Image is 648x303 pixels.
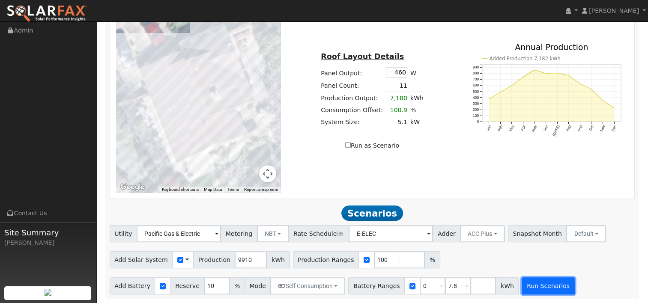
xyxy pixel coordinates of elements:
[288,225,349,242] span: Rate Schedule
[511,85,512,86] circle: onclick=""
[110,277,155,294] span: Add Battery
[591,89,592,90] circle: onclick=""
[341,205,403,221] span: Scenarios
[477,119,479,124] text: 0
[110,225,137,242] span: Utility
[485,125,492,132] text: Jan
[552,125,560,137] text: [DATE]
[508,125,514,132] text: Mar
[229,277,245,294] span: %
[320,116,385,128] td: System Size:
[384,116,409,128] td: 5.1
[565,125,572,132] text: Aug
[257,225,289,242] button: NBT
[409,66,425,80] td: W
[110,251,173,268] span: Add Solar System
[320,92,385,104] td: Production Output:
[508,225,567,242] span: Snapshot Month
[424,251,440,268] span: %
[566,225,606,242] button: Default
[4,227,92,238] span: Site Summary
[409,92,425,104] td: kWh
[170,277,205,294] span: Reserve
[579,83,581,84] circle: onclick=""
[244,187,278,192] a: Report a map error
[522,277,574,294] button: Run Scenarios
[522,76,523,77] circle: onclick=""
[472,107,479,112] text: 200
[245,277,271,294] span: Mode
[345,142,351,148] input: Run as Scenario
[611,125,618,133] text: Dec
[348,277,405,294] span: Battery Ranges
[531,125,538,133] text: May
[161,187,198,193] button: Keyboard shortcuts
[270,277,345,294] button: Self Consumption
[556,72,558,74] circle: onclick=""
[433,225,460,242] span: Adder
[472,95,479,100] text: 400
[259,165,276,182] button: Map camera controls
[460,225,505,242] button: ACC Plus
[588,125,594,132] text: Oct
[321,52,404,61] u: Roof Layout Details
[568,75,569,76] circle: onclick=""
[118,181,146,193] img: Google
[472,89,479,94] text: 500
[589,7,639,14] span: [PERSON_NAME]
[472,83,479,88] text: 600
[293,251,359,268] span: Production Ranges
[534,69,535,71] circle: onclick=""
[349,225,433,242] input: Select a Rate Schedule
[137,225,221,242] input: Select a Utility
[266,251,290,268] span: kWh
[489,56,560,62] text: Added Production 7,182 kWh
[320,104,385,116] td: Consumption Offset:
[203,187,221,193] button: Map Data
[6,5,87,23] img: SolarFax
[221,225,257,242] span: Metering
[488,98,490,100] circle: onclick=""
[409,104,425,116] td: %
[472,113,479,118] text: 100
[497,125,503,132] text: Feb
[472,101,479,106] text: 300
[520,125,526,131] text: Apr
[499,92,501,93] circle: onclick=""
[599,125,606,133] text: Nov
[4,238,92,247] div: [PERSON_NAME]
[515,43,588,52] text: Annual Production
[384,92,409,104] td: 7,180
[193,251,235,268] span: Production
[614,107,615,109] circle: onclick=""
[345,141,399,150] label: Run as Scenario
[227,187,239,192] a: Terms (opens in new tab)
[384,104,409,116] td: 100.9
[384,80,409,92] td: 11
[543,125,549,132] text: Jun
[576,125,583,132] text: Sep
[545,73,546,74] circle: onclick=""
[496,277,519,294] span: kWh
[472,77,479,82] text: 700
[45,289,51,296] img: retrieve
[320,80,385,92] td: Panel Count:
[320,66,385,80] td: Panel Output:
[472,71,479,76] text: 800
[602,100,603,101] circle: onclick=""
[409,116,425,128] td: kW
[118,181,146,193] a: Open this area in Google Maps (opens a new window)
[472,65,479,69] text: 900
